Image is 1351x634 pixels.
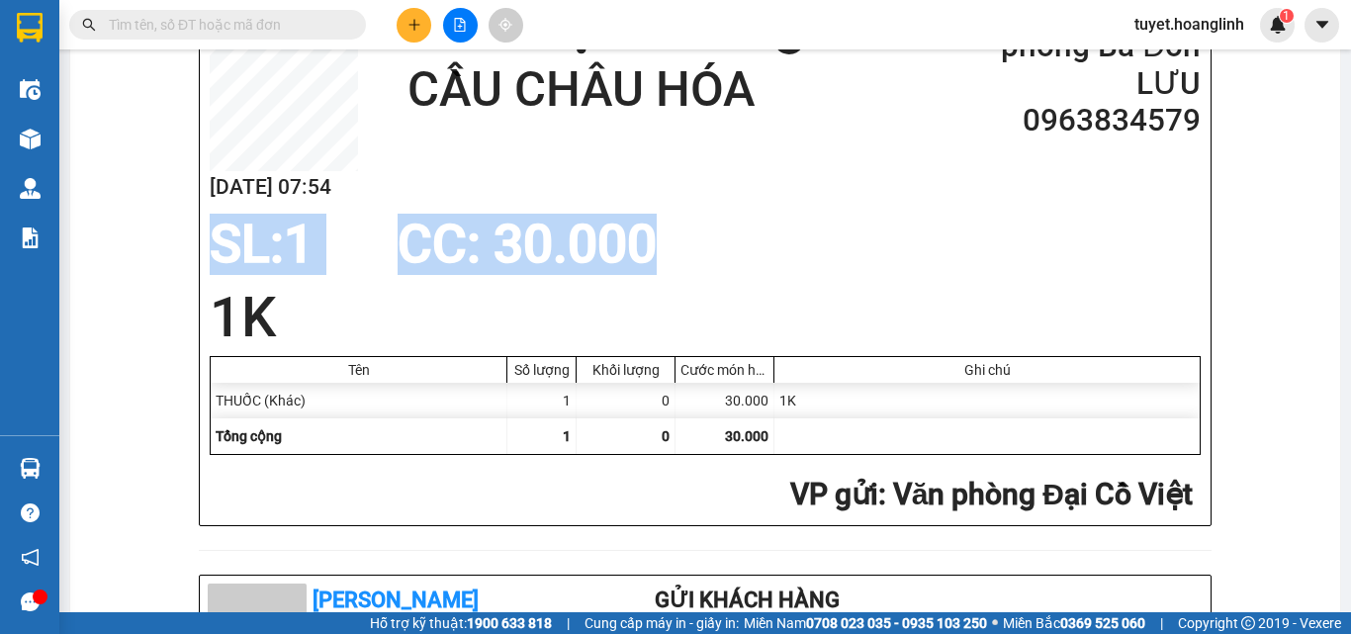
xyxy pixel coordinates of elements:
span: Hỗ trợ kỹ thuật: [370,612,552,634]
img: logo-vxr [17,13,43,43]
div: THUỐC (Khác) [211,383,507,418]
img: warehouse-icon [20,178,41,199]
div: Tên [216,362,501,378]
span: message [21,592,40,611]
strong: 1900 633 818 [467,615,552,631]
span: plus [407,18,421,32]
span: 1 [284,214,314,275]
button: aim [489,8,523,43]
strong: 0369 525 060 [1060,615,1145,631]
img: solution-icon [20,227,41,248]
span: caret-down [1313,16,1331,34]
span: tuyet.hoanglinh [1119,12,1260,37]
span: SL: [210,214,284,275]
span: file-add [453,18,467,32]
div: 1 [507,383,577,418]
div: 0 [577,383,675,418]
span: | [1160,612,1163,634]
span: notification [21,548,40,567]
div: Ghi chú [779,362,1195,378]
div: Khối lượng [582,362,670,378]
h1: CẦU CHÂU HÓA [407,58,805,122]
span: 0 [662,428,670,444]
img: warehouse-icon [20,129,41,149]
h1: 1K [210,279,1201,356]
span: | [567,612,570,634]
span: aim [498,18,512,32]
span: 1 [1283,9,1290,23]
span: VP gửi [790,477,878,511]
div: 30.000 [675,383,774,418]
img: warehouse-icon [20,79,41,100]
button: file-add [443,8,478,43]
span: 1 [563,428,571,444]
div: Cước món hàng [680,362,768,378]
input: Tìm tên, số ĐT hoặc mã đơn [109,14,342,36]
span: Tổng cộng [216,428,282,444]
span: Miền Nam [744,612,987,634]
strong: 0708 023 035 - 0935 103 250 [806,615,987,631]
img: warehouse-icon [20,458,41,479]
h2: 0963834579 [963,102,1201,139]
sup: 1 [1280,9,1294,23]
h2: LƯU [963,65,1201,103]
h2: : Văn phòng Đại Cồ Việt [210,475,1193,515]
div: Số lượng [512,362,571,378]
b: Gửi khách hàng [655,588,840,612]
span: copyright [1241,616,1255,630]
button: plus [397,8,431,43]
b: [PERSON_NAME] [313,588,479,612]
div: 1K [774,383,1200,418]
button: caret-down [1305,8,1339,43]
span: 30.000 [725,428,768,444]
span: Miền Bắc [1003,612,1145,634]
span: search [82,18,96,32]
div: CC : 30.000 [386,215,669,274]
img: icon-new-feature [1269,16,1287,34]
span: ⚪️ [992,619,998,627]
span: Cung cấp máy in - giấy in: [585,612,739,634]
h2: [DATE] 07:54 [210,171,358,204]
span: question-circle [21,503,40,522]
